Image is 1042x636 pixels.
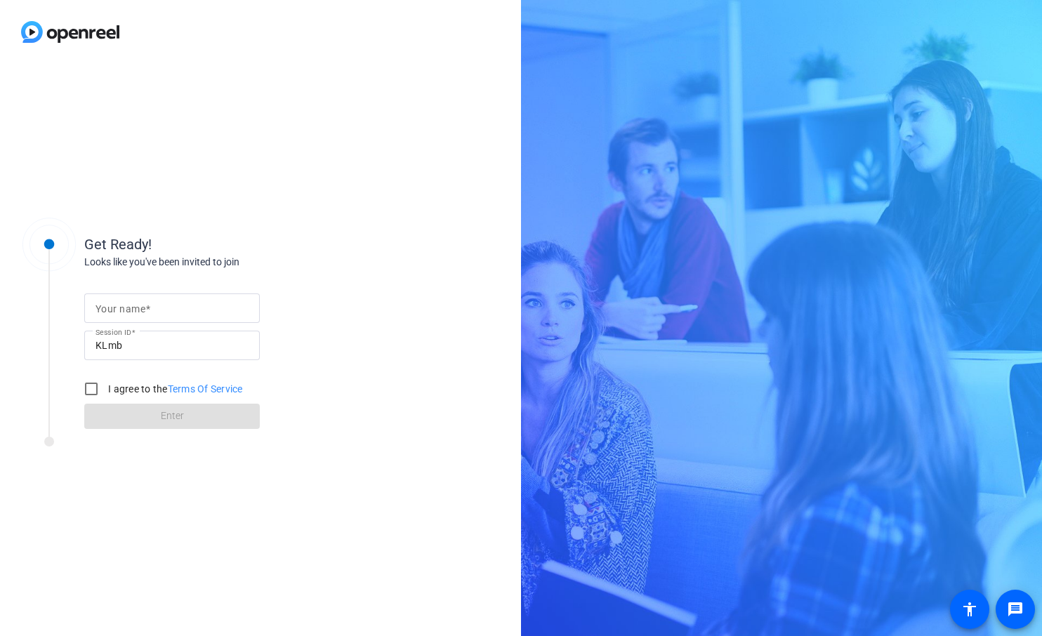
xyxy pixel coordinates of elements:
a: Terms Of Service [168,383,243,395]
mat-icon: accessibility [961,601,978,618]
mat-label: Session ID [95,328,131,336]
div: Looks like you've been invited to join [84,255,365,270]
label: I agree to the [105,382,243,396]
div: Get Ready! [84,234,365,255]
mat-icon: message [1007,601,1024,618]
mat-label: Your name [95,303,145,314]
